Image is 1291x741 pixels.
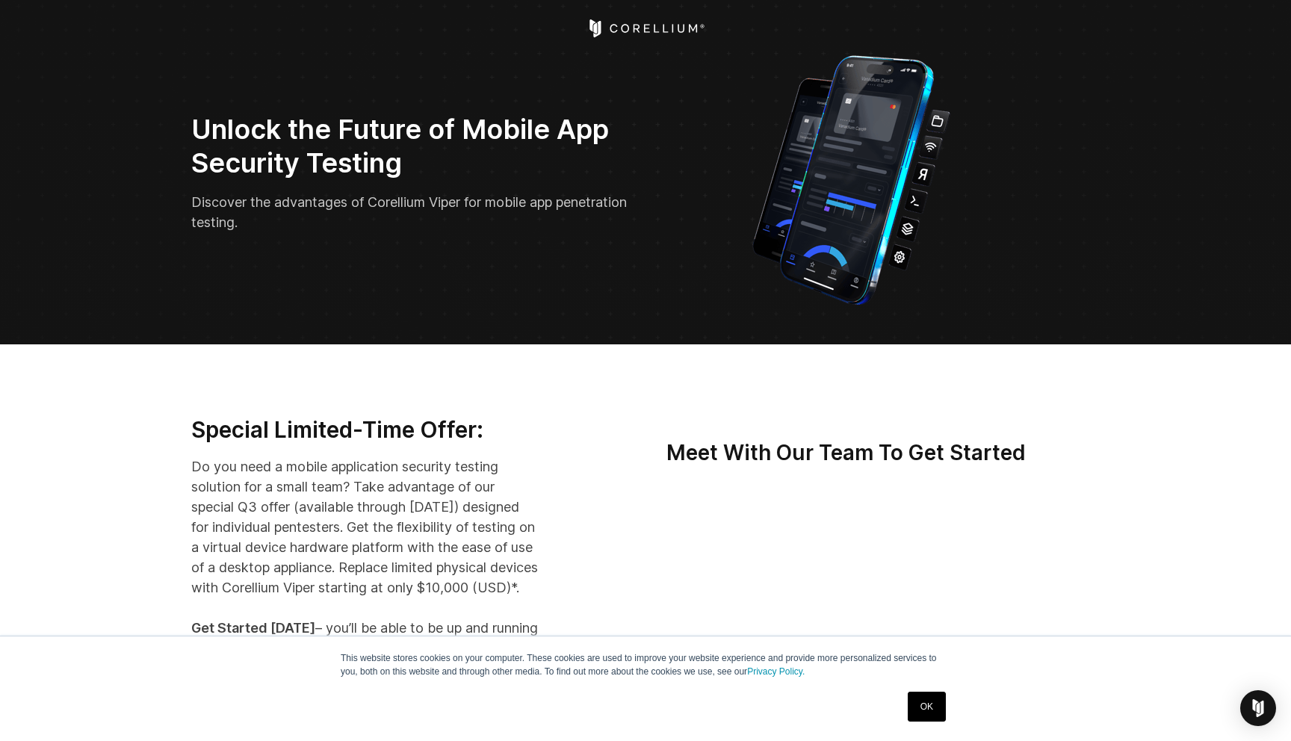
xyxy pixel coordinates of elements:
[908,692,946,722] a: OK
[191,620,315,636] strong: Get Started [DATE]
[191,456,539,719] p: Do you need a mobile application security testing solution for a small team? Take advantage of ou...
[191,113,635,180] h2: Unlock the Future of Mobile App Security Testing
[191,416,539,444] h3: Special Limited-Time Offer:
[1240,690,1276,726] div: Open Intercom Messenger
[586,19,705,37] a: Corellium Home
[191,194,627,230] span: Discover the advantages of Corellium Viper for mobile app penetration testing.
[747,666,805,677] a: Privacy Policy.
[739,48,964,309] img: Corellium_VIPER_Hero_1_1x
[341,651,950,678] p: This website stores cookies on your computer. These cookies are used to improve your website expe...
[666,440,1026,465] strong: Meet With Our Team To Get Started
